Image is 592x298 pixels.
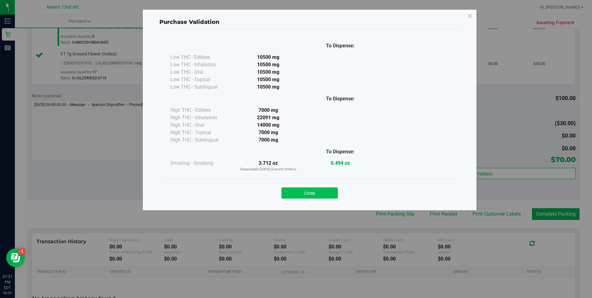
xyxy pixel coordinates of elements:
[304,95,377,103] div: To Dispense:
[159,19,220,25] span: Purchase Validation
[232,61,304,68] div: 10500 mg
[232,136,304,144] div: 7000 mg
[232,167,304,172] p: Dispensable [DATE] (Current Orders)
[170,114,232,121] div: High THC - Inhalation
[170,83,232,91] div: Low THC - Sublingual
[304,42,377,50] div: To Dispense:
[170,129,232,136] div: High THC - Topical
[170,68,232,76] div: Low THC - Oral
[281,187,338,199] button: Close
[232,121,304,129] div: 14000 mg
[232,107,304,114] div: 7000 mg
[6,248,25,267] iframe: Resource center
[232,83,304,91] div: 10500 mg
[232,129,304,136] div: 7000 mg
[232,114,304,121] div: 22091 mg
[170,61,232,68] div: Low THC - Inhalation
[18,248,26,255] iframe: Resource center unread badge
[170,54,232,61] div: Low THC - Edibles
[232,68,304,76] div: 10500 mg
[304,148,377,156] div: To Dispense:
[170,160,232,167] div: Smoking - Smoking
[170,76,232,83] div: Low THC - Topical
[331,160,350,166] strong: 0.494 oz
[170,121,232,129] div: High THC - Oral
[232,76,304,83] div: 10500 mg
[170,107,232,114] div: High THC - Edibles
[232,160,304,172] div: 3.712 oz
[170,136,232,144] div: High THC - Sublingual
[232,54,304,61] div: 10500 mg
